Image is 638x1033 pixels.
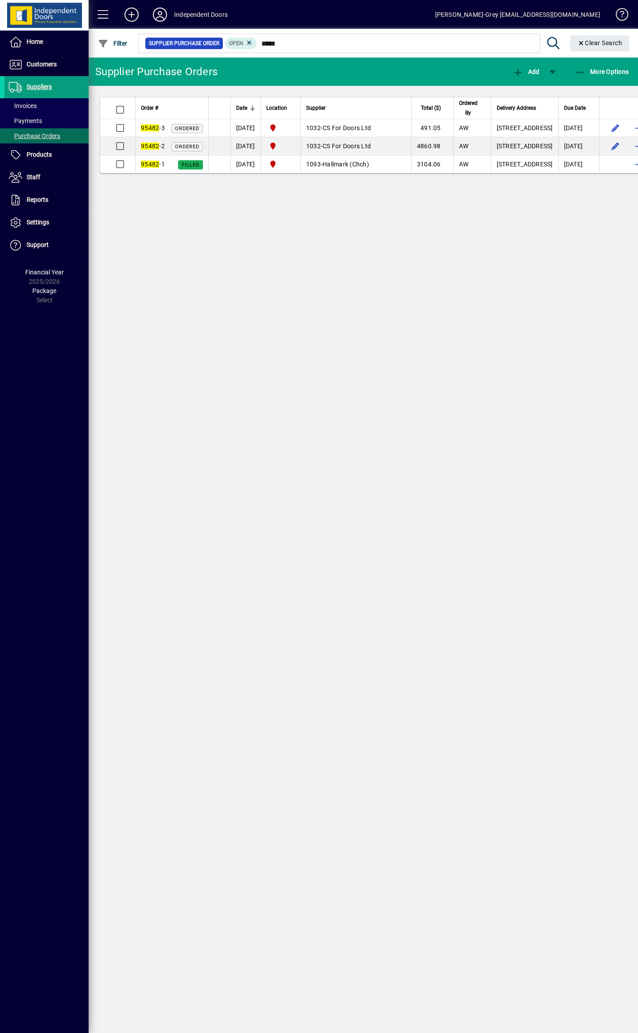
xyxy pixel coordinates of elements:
[266,141,295,151] span: Christchurch
[608,121,622,135] button: Edit
[306,124,321,131] span: 1032
[570,35,630,51] button: Clear
[300,137,411,155] td: -
[459,98,486,118] div: Ordered By
[306,161,321,168] span: 1093
[300,119,411,137] td: -
[491,155,558,173] td: [STREET_ADDRESS]
[417,103,449,113] div: Total ($)
[609,2,627,31] a: Knowledge Base
[230,137,261,155] td: [DATE]
[497,103,536,113] span: Delivery Address
[459,143,469,150] span: AW
[9,102,37,109] span: Invoices
[236,103,255,113] div: Date
[27,83,52,90] span: Suppliers
[323,161,369,168] span: Hallmark (Chch)
[141,143,159,150] em: 95482
[4,212,89,234] a: Settings
[27,196,48,203] span: Reports
[236,103,247,113] span: Date
[459,98,478,118] span: Ordered By
[27,151,52,158] span: Products
[564,103,594,113] div: Due Date
[25,269,64,276] span: Financial Year
[491,137,558,155] td: [STREET_ADDRESS]
[266,159,295,170] span: Christchurch
[4,166,89,189] a: Staff
[558,155,599,173] td: [DATE]
[141,103,203,113] div: Order #
[575,68,629,75] span: More Options
[95,65,218,79] div: Supplier Purchase Orders
[27,241,49,248] span: Support
[306,103,406,113] div: Supplier
[323,143,371,150] span: CS For Doors Ltd
[266,123,295,133] span: Christchurch
[573,64,631,80] button: More Options
[608,139,622,153] button: Edit
[230,119,261,137] td: [DATE]
[435,8,600,22] div: [PERSON_NAME]-Grey [EMAIL_ADDRESS][DOMAIN_NAME]
[266,103,287,113] span: Location
[141,124,165,131] span: -3
[229,40,243,46] span: Open
[141,161,159,168] em: 95482
[27,38,43,45] span: Home
[4,144,89,166] a: Products
[175,126,199,131] span: Ordered
[32,287,56,294] span: Package
[4,234,89,256] a: Support
[4,31,89,53] a: Home
[9,117,42,124] span: Payments
[421,103,441,113] span: Total ($)
[141,124,159,131] em: 95482
[323,124,371,131] span: CS For Doors Ltd
[300,155,411,173] td: -
[27,219,49,226] span: Settings
[141,143,165,150] span: -2
[558,119,599,137] td: [DATE]
[491,119,558,137] td: [STREET_ADDRESS]
[4,113,89,128] a: Payments
[558,137,599,155] td: [DATE]
[226,38,257,49] mat-chip: Completion Status: Open
[266,103,295,113] div: Location
[4,98,89,113] a: Invoices
[117,7,146,23] button: Add
[4,189,89,211] a: Reports
[459,124,469,131] span: AW
[306,103,326,113] span: Supplier
[510,64,541,80] button: Add
[27,61,57,68] span: Customers
[182,162,199,168] span: Filled
[9,132,60,139] span: Purchase Orders
[230,155,261,173] td: [DATE]
[98,40,128,47] span: Filter
[306,143,321,150] span: 1032
[141,161,165,168] span: -1
[174,8,228,22] div: Independent Doors
[96,35,130,51] button: Filter
[459,161,469,168] span: AW
[411,155,453,173] td: 3104.06
[4,128,89,143] a: Purchase Orders
[141,103,158,113] span: Order #
[4,54,89,76] a: Customers
[411,119,453,137] td: 491.05
[146,7,174,23] button: Profile
[513,68,539,75] span: Add
[175,144,199,150] span: Ordered
[27,173,40,181] span: Staff
[564,103,586,113] span: Due Date
[577,39,622,46] span: Clear Search
[149,39,219,48] span: Supplier Purchase Order
[411,137,453,155] td: 4860.98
